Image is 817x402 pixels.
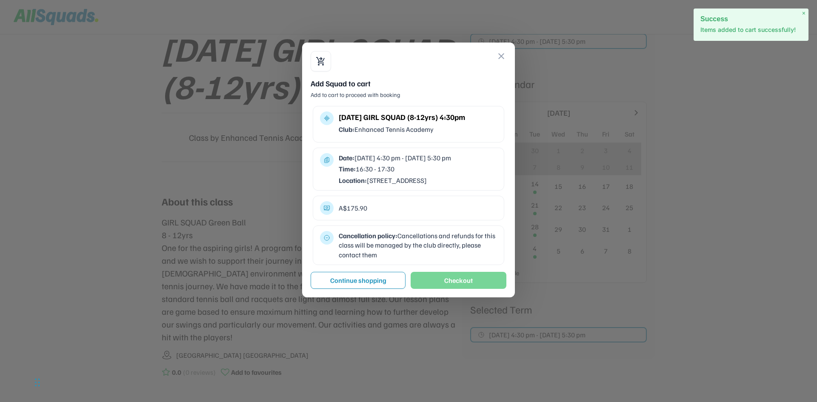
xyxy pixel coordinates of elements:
strong: Club: [339,125,354,134]
div: 16:30 - 17:30 [339,164,497,174]
button: shopping_cart_checkout [316,56,326,66]
div: [DATE] 4:30 pm - [DATE] 5:30 pm [339,153,497,163]
button: Checkout [411,272,506,289]
div: Add Squad to cart [311,78,506,89]
strong: Location: [339,176,367,185]
div: Add to cart to proceed with booking [311,91,506,99]
button: close [496,51,506,61]
button: Continue shopping [311,272,406,289]
span: × [802,10,806,17]
div: Enhanced Tennis Academy [339,125,497,134]
div: A$175.90 [339,203,497,213]
div: [STREET_ADDRESS] [339,176,497,185]
div: [DATE] GIRL SQUAD (8-12yrs) 4:30pm [339,111,497,123]
button: multitrack_audio [323,115,330,122]
strong: Time: [339,165,356,173]
p: Items added to cart successfully! [700,26,802,34]
div: Cancellations and refunds for this class will be managed by the club directly, please contact them [339,231,497,259]
strong: Cancellation policy: [339,231,397,240]
h2: Success [700,15,802,23]
strong: Date: [339,154,354,162]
